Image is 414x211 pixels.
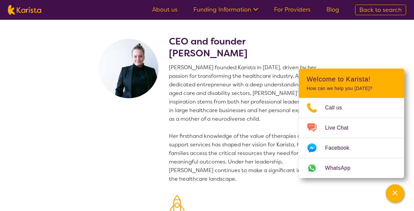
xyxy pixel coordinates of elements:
button: Channel Menu [386,184,404,203]
span: Live Chat [325,123,356,133]
a: About us [152,6,178,14]
span: WhatsApp [325,163,358,173]
a: Blog [326,6,339,14]
p: [PERSON_NAME] founded Karista in [DATE], driven by her passion for transforming the healthcare in... [169,63,326,183]
span: Back to search [359,6,402,14]
div: Channel Menu [299,69,404,178]
h2: Welcome to Karista! [307,75,396,83]
img: Karista logo [8,5,41,15]
span: Facebook [325,143,357,153]
span: Call us [325,103,350,113]
h2: CEO and founder [PERSON_NAME] [169,36,326,59]
a: Funding Information [193,6,258,14]
a: Web link opens in a new tab. [299,158,404,178]
a: For Providers [274,6,311,14]
a: Back to search [355,5,406,15]
ul: Choose channel [299,98,404,178]
p: How can we help you [DATE]? [307,86,396,91]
